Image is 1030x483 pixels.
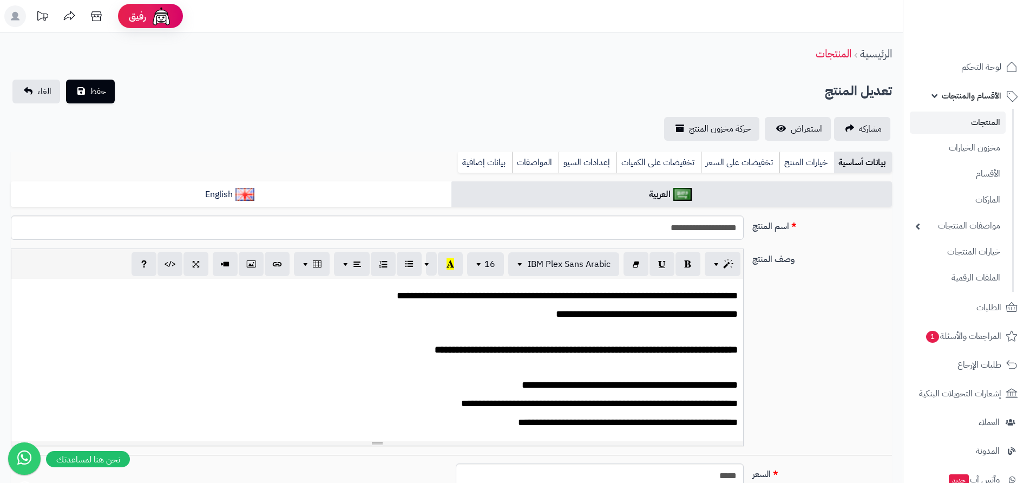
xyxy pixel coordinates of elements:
a: الأقسام [910,162,1006,186]
span: المدونة [976,443,1000,459]
label: اسم المنتج [748,216,896,233]
a: تحديثات المنصة [29,5,56,30]
a: المراجعات والأسئلة1 [910,323,1024,349]
span: حفظ [90,85,106,98]
span: طلبات الإرجاع [957,357,1001,373]
img: English [235,188,254,201]
a: بيانات إضافية [458,152,512,173]
span: استعراض [791,122,822,135]
a: تخفيضات على الكميات [616,152,701,173]
a: الرئيسية [860,45,892,62]
span: الطلبات [976,300,1001,315]
span: الأقسام والمنتجات [942,88,1001,103]
a: استعراض [765,117,831,141]
label: وصف المنتج [748,249,896,266]
button: IBM Plex Sans Arabic [508,252,619,276]
a: المنتجات [816,45,851,62]
span: 1 [926,330,940,343]
a: خيارات المنتجات [910,240,1006,264]
a: المدونة [910,438,1024,464]
a: حركة مخزون المنتج [664,117,759,141]
span: إشعارات التحويلات البنكية [919,386,1001,401]
a: مواصفات المنتجات [910,214,1006,238]
span: لوحة التحكم [961,60,1001,75]
a: العملاء [910,409,1024,435]
a: المنتجات [910,112,1006,134]
a: إشعارات التحويلات البنكية [910,381,1024,407]
button: 16 [467,252,504,276]
a: الطلبات [910,295,1024,321]
span: حركة مخزون المنتج [689,122,751,135]
a: مخزون الخيارات [910,136,1006,160]
a: مشاركه [834,117,890,141]
span: IBM Plex Sans Arabic [528,258,611,271]
label: السعر [748,464,896,481]
span: مشاركه [859,122,882,135]
a: المواصفات [512,152,559,173]
h2: تعديل المنتج [825,80,892,102]
a: إعدادات السيو [559,152,616,173]
a: الملفات الرقمية [910,266,1006,290]
img: logo-2.png [956,8,1020,31]
img: العربية [673,188,692,201]
a: خيارات المنتج [779,152,834,173]
span: رفيق [129,10,146,23]
a: تخفيضات على السعر [701,152,779,173]
a: لوحة التحكم [910,54,1024,80]
a: طلبات الإرجاع [910,352,1024,378]
a: English [11,181,451,208]
span: الغاء [37,85,51,98]
span: 16 [484,258,495,271]
button: حفظ [66,80,115,103]
img: ai-face.png [150,5,172,27]
a: الغاء [12,80,60,103]
a: بيانات أساسية [834,152,892,173]
a: الماركات [910,188,1006,212]
a: العربية [451,181,892,208]
span: المراجعات والأسئلة [925,329,1001,344]
span: العملاء [979,415,1000,430]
